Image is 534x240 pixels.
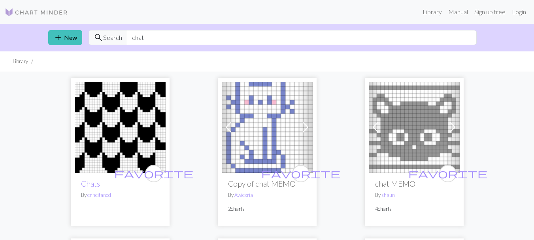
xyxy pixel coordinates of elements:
[292,165,309,182] button: favourite
[222,123,313,130] a: chat MEMO
[408,166,487,181] i: favourite
[445,4,471,20] a: Manual
[228,205,306,213] p: 2 charts
[53,32,63,43] span: add
[81,191,159,199] p: By
[375,205,453,213] p: 4 charts
[261,166,340,181] i: favourite
[13,58,28,65] li: Library
[369,82,460,173] img: Cat
[381,192,395,198] a: shaun
[375,179,453,188] h2: chat MEMO
[114,166,193,181] i: favourite
[369,123,460,130] a: Cat
[81,179,100,188] a: Chats
[228,179,306,188] h2: Copy of chat MEMO
[228,191,306,199] p: By
[114,167,193,180] span: favorite
[471,4,509,20] a: Sign up free
[48,30,82,45] a: New
[75,82,166,173] img: Chats
[87,192,111,198] a: enneitanod
[509,4,529,20] a: Login
[439,165,457,182] button: favourite
[234,192,253,198] a: Awiexria
[145,165,162,182] button: favourite
[375,191,453,199] p: By
[103,33,122,42] span: Search
[419,4,445,20] a: Library
[75,123,166,130] a: Chats
[408,167,487,180] span: favorite
[94,32,103,43] span: search
[5,8,68,17] img: Logo
[261,167,340,180] span: favorite
[222,82,313,173] img: chat MEMO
